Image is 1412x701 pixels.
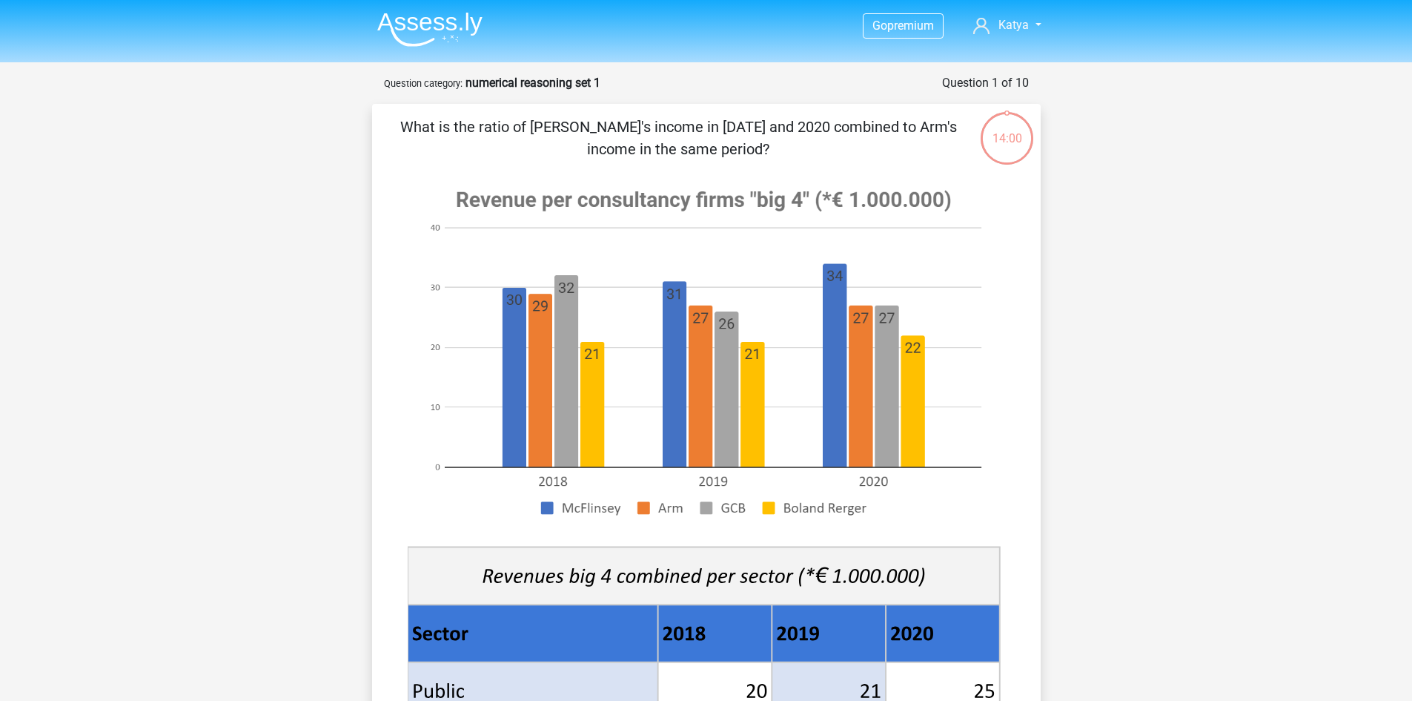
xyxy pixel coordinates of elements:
[872,19,887,33] span: Go
[396,116,961,160] p: What is the ratio of [PERSON_NAME]'s income in [DATE] and 2020 combined to Arm's income in the sa...
[377,12,483,47] img: Assessly
[887,19,934,33] span: premium
[465,76,600,90] strong: numerical reasoning set 1
[979,111,1035,148] div: 14:00
[967,16,1047,34] a: Katya
[942,74,1029,92] div: Question 1 of 10
[384,78,463,89] small: Question category:
[998,18,1029,32] span: Katya
[864,16,943,36] a: Gopremium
